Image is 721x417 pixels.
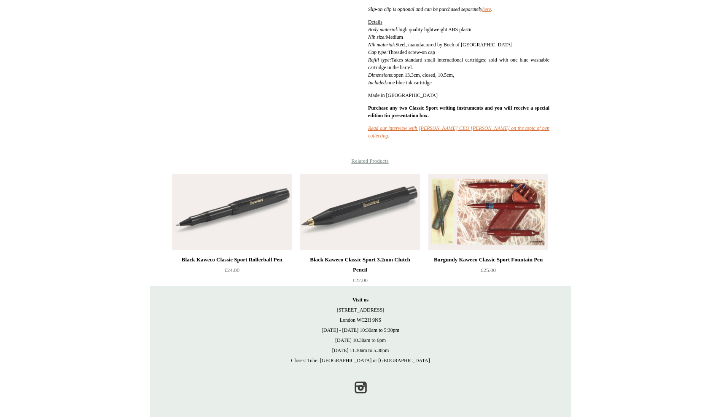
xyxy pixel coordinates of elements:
[300,255,420,289] a: Black Kaweco Classic Sport 3.2mm Clutch Pencil £22.00
[300,174,420,250] a: Black Kaweco Classic Sport 3.2mm Clutch Pencil Black Kaweco Classic Sport 3.2mm Clutch Pencil
[428,255,548,289] a: Burgundy Kaweco Classic Sport Fountain Pen £25.00
[150,158,571,164] h4: Related Products
[368,27,398,32] em: Body material:
[368,49,388,55] i: Cap type:
[352,277,368,283] span: £22.00
[172,174,292,250] a: Black Kaweco Classic Sport Rollerball Pen Black Kaweco Classic Sport Rollerball Pen
[368,91,549,99] p: Made in [GEOGRAPHIC_DATA]
[368,72,394,78] i: Dimensions:
[174,255,290,265] div: Black Kaweco Classic Sport Rollerball Pen
[481,267,496,273] span: £25.00
[368,105,549,118] strong: Purchase any two Classic Sport writing instruments and you will receive a special edition tin pre...
[368,6,482,12] i: Slip-on clip is optional and can be purchased separately
[352,297,369,303] strong: Visit us
[302,255,418,275] div: Black Kaweco Classic Sport 3.2mm Clutch Pencil
[482,6,491,12] a: here
[368,57,391,63] i: Refill type:
[172,174,292,250] img: Black Kaweco Classic Sport Rollerball Pen
[394,72,454,78] span: open 13.3cm, closed, 10.5cm,
[368,80,387,86] i: Included:
[428,174,548,250] img: Burgundy Kaweco Classic Sport Fountain Pen
[158,295,563,366] p: [STREET_ADDRESS] London WC2H 9NS [DATE] - [DATE] 10:30am to 5:30pm [DATE] 10.30am to 6pm [DATE] 1...
[430,255,546,265] div: Burgundy Kaweco Classic Sport Fountain Pen
[300,174,420,250] img: Black Kaweco Classic Sport 3.2mm Clutch Pencil
[368,34,386,40] em: Nib size:
[224,267,239,273] span: £24.00
[368,42,395,48] em: Nib material:
[351,378,370,397] a: Instagram
[428,174,548,250] a: Burgundy Kaweco Classic Sport Fountain Pen Burgundy Kaweco Classic Sport Fountain Pen
[172,255,292,289] a: Black Kaweco Classic Sport Rollerball Pen £24.00
[368,125,549,139] a: Read our interview with [PERSON_NAME] CEO [PERSON_NAME] on the topic of pen collecting.
[368,19,382,25] span: Details
[482,6,492,12] i: .
[368,18,549,86] p: high quality lightweight ABS plastic Medium Steel, manufactured by Boch of [GEOGRAPHIC_DATA] Thre...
